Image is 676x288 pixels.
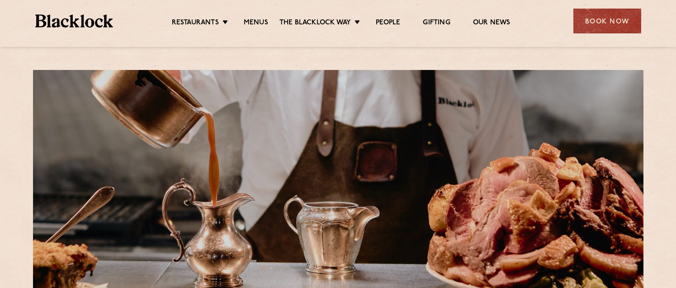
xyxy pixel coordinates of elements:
[172,19,219,28] a: Restaurants
[279,19,351,28] a: The Blacklock Way
[244,19,268,28] a: Menus
[35,14,113,28] img: BL_Textured_Logo-footer-cropped.svg
[423,19,450,28] a: Gifting
[473,19,511,28] a: Our News
[573,9,641,33] div: Book Now
[376,19,400,28] a: People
